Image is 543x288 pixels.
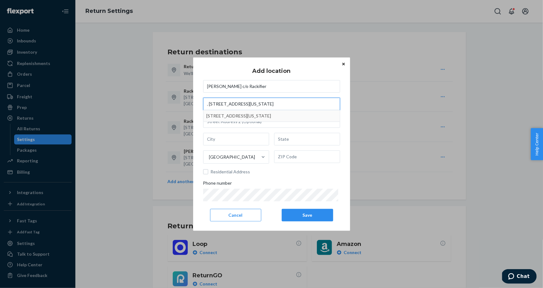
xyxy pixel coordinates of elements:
input: State [274,133,340,145]
span: Chat [15,4,28,10]
input: Residential Address [203,169,208,174]
h3: Add location [252,67,291,75]
button: Close [340,61,347,68]
div: [STREET_ADDRESS][US_STATE] [207,110,337,122]
div: [GEOGRAPHIC_DATA] [209,154,255,160]
input: ZIP Code [274,150,340,163]
span: Phone number [203,180,232,189]
button: Cancel [210,209,261,221]
input: [STREET_ADDRESS][US_STATE] [203,98,340,110]
button: Save [282,209,333,221]
input: [GEOGRAPHIC_DATA] [209,154,209,160]
input: First & Last Name [203,80,340,93]
span: Residential Address [211,169,340,175]
input: City [203,133,269,145]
